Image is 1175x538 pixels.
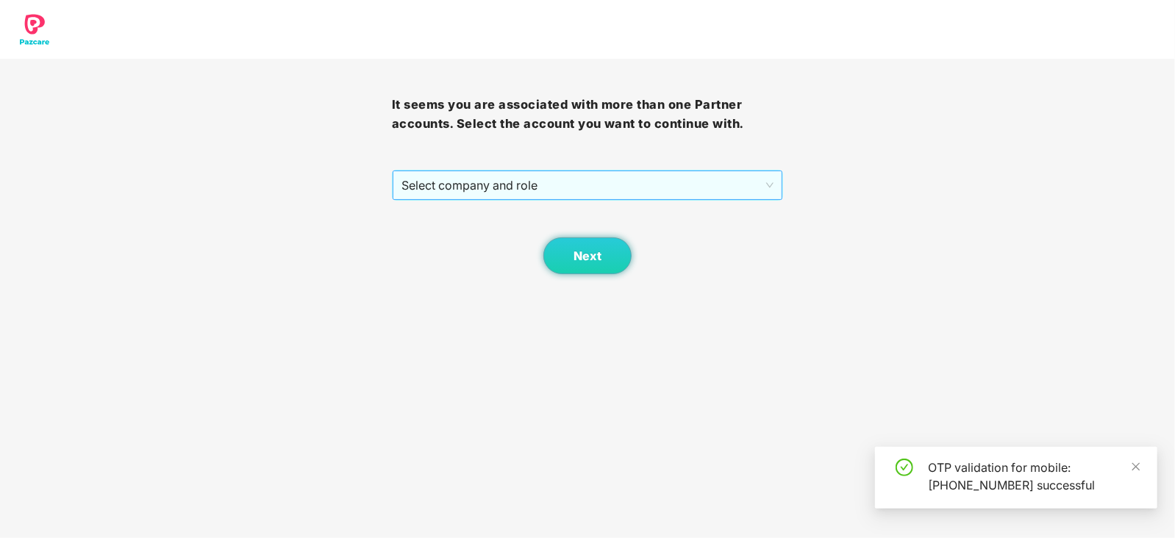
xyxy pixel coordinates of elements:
button: Next [543,237,632,274]
span: close [1131,462,1141,472]
span: check-circle [896,459,913,476]
div: OTP validation for mobile: [PHONE_NUMBER] successful [928,459,1140,494]
h3: It seems you are associated with more than one Partner accounts. Select the account you want to c... [392,96,784,133]
span: Select company and role [401,171,774,199]
span: Next [574,249,601,263]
